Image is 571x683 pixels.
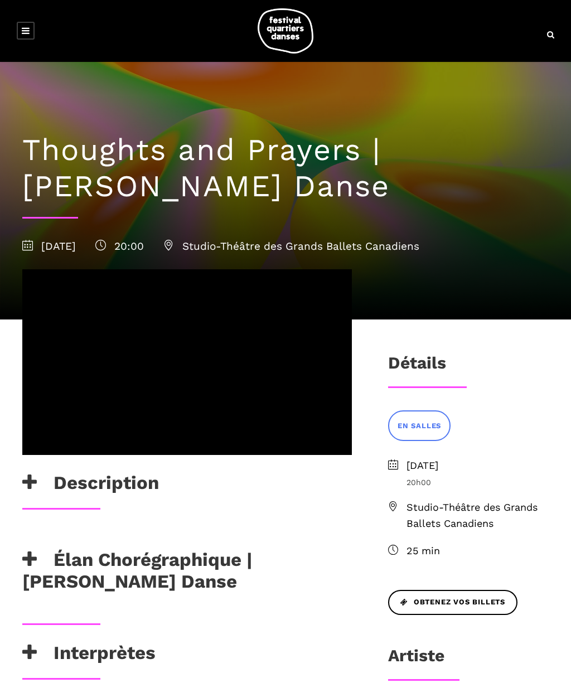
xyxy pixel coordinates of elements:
[398,420,441,432] span: EN SALLES
[22,549,352,593] h3: Élan Chorégraphique | [PERSON_NAME] Danse
[388,410,451,441] a: EN SALLES
[258,8,313,54] img: logo-fqd-med
[407,458,549,474] span: [DATE]
[407,500,549,532] span: Studio-Théâtre des Grands Ballets Canadiens
[22,472,159,500] h3: Description
[22,642,156,670] h3: Interprètes
[407,543,549,559] span: 25 min
[407,476,549,488] span: 20h00
[163,240,419,253] span: Studio-Théâtre des Grands Ballets Canadiens
[22,132,549,205] h1: Thoughts and Prayers | [PERSON_NAME] Danse
[388,353,446,381] h3: Détails
[400,597,505,608] span: Obtenez vos billets
[22,240,76,253] span: [DATE]
[95,240,144,253] span: 20:00
[388,590,517,615] a: Obtenez vos billets
[388,646,444,674] h3: Artiste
